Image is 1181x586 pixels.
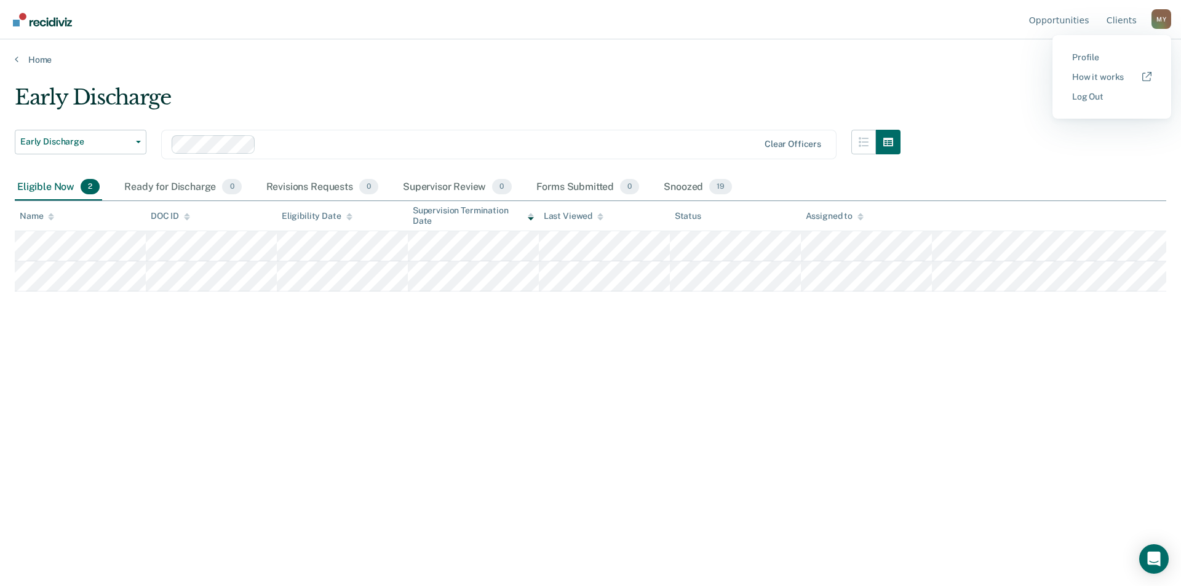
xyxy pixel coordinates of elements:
div: Last Viewed [544,211,603,221]
div: Early Discharge [15,85,901,120]
div: Forms Submitted0 [534,174,642,201]
div: Supervisor Review0 [400,174,514,201]
div: Clear officers [765,139,821,149]
a: Log Out [1072,92,1151,102]
img: Recidiviz [13,13,72,26]
span: 0 [222,179,241,195]
div: Ready for Discharge0 [122,174,244,201]
div: Snoozed19 [661,174,734,201]
div: Name [20,211,54,221]
span: Early Discharge [20,137,131,147]
span: 0 [492,179,511,195]
span: 19 [709,179,732,195]
a: Home [15,54,1166,65]
span: 2 [81,179,100,195]
div: Supervision Termination Date [413,205,534,226]
div: DOC ID [151,211,190,221]
a: How it works [1072,72,1151,82]
button: Early Discharge [15,130,146,154]
span: 0 [620,179,639,195]
button: Profile dropdown button [1151,9,1171,29]
div: Assigned to [806,211,864,221]
div: Revisions Requests0 [264,174,381,201]
div: Eligible Now2 [15,174,102,201]
div: Profile menu [1052,35,1171,119]
span: 0 [359,179,378,195]
div: Status [675,211,701,221]
div: Open Intercom Messenger [1139,544,1169,574]
div: Eligibility Date [282,211,352,221]
a: Profile [1072,52,1151,63]
div: M Y [1151,9,1171,29]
